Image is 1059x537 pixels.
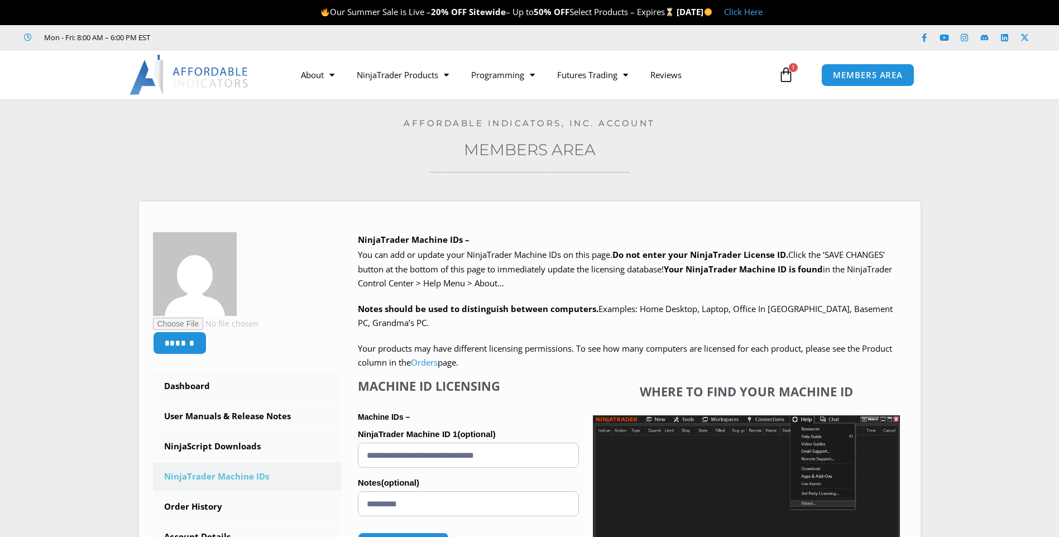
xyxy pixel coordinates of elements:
span: (optional) [381,478,419,487]
a: Affordable Indicators, Inc. Account [404,118,655,128]
label: Notes [358,474,579,491]
span: Your products may have different licensing permissions. To see how many computers are licensed fo... [358,343,892,368]
a: Programming [460,62,546,88]
a: MEMBERS AREA [821,64,914,87]
iframe: Customer reviews powered by Trustpilot [166,32,333,43]
h4: Machine ID Licensing [358,378,579,393]
a: Order History [153,492,342,521]
label: NinjaTrader Machine ID 1 [358,426,579,443]
span: Click the ‘SAVE CHANGES’ button at the bottom of this page to immediately update the licensing da... [358,249,892,289]
span: 1 [789,63,798,72]
a: Orders [411,357,438,368]
a: About [290,62,346,88]
strong: 50% OFF [534,6,569,17]
strong: Sitewide [469,6,506,17]
img: 🔥 [321,8,329,16]
strong: [DATE] [677,6,713,17]
strong: Machine IDs – [358,413,410,421]
img: ⌛ [665,8,674,16]
strong: Notes should be used to distinguish between computers. [358,303,598,314]
img: 4aa71e1414fe2c5ba8d9b8912ca16e4a1d848e088adb351f93d131f3f2c4f891 [153,232,237,316]
img: 🌞 [704,8,712,16]
a: Futures Trading [546,62,639,88]
a: Dashboard [153,372,342,401]
a: NinjaTrader Machine IDs [153,462,342,491]
a: User Manuals & Release Notes [153,402,342,431]
a: Reviews [639,62,693,88]
h4: Where to find your Machine ID [593,384,900,399]
span: You can add or update your NinjaTrader Machine IDs on this page. [358,249,612,260]
span: Examples: Home Desktop, Laptop, Office In [GEOGRAPHIC_DATA], Basement PC, Grandma’s PC. [358,303,893,329]
span: MEMBERS AREA [833,71,903,79]
a: NinjaTrader Products [346,62,460,88]
span: (optional) [457,429,495,439]
nav: Menu [290,62,775,88]
a: 1 [761,59,811,91]
span: Mon - Fri: 8:00 AM – 6:00 PM EST [41,31,150,44]
strong: 20% OFF [431,6,467,17]
b: Do not enter your NinjaTrader License ID. [612,249,788,260]
b: NinjaTrader Machine IDs – [358,234,469,245]
a: Click Here [724,6,763,17]
strong: Your NinjaTrader Machine ID is found [664,263,823,275]
a: NinjaScript Downloads [153,432,342,461]
span: Our Summer Sale is Live – – Up to Select Products – Expires [320,6,677,17]
a: Members Area [464,140,596,159]
img: LogoAI | Affordable Indicators – NinjaTrader [130,55,250,95]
